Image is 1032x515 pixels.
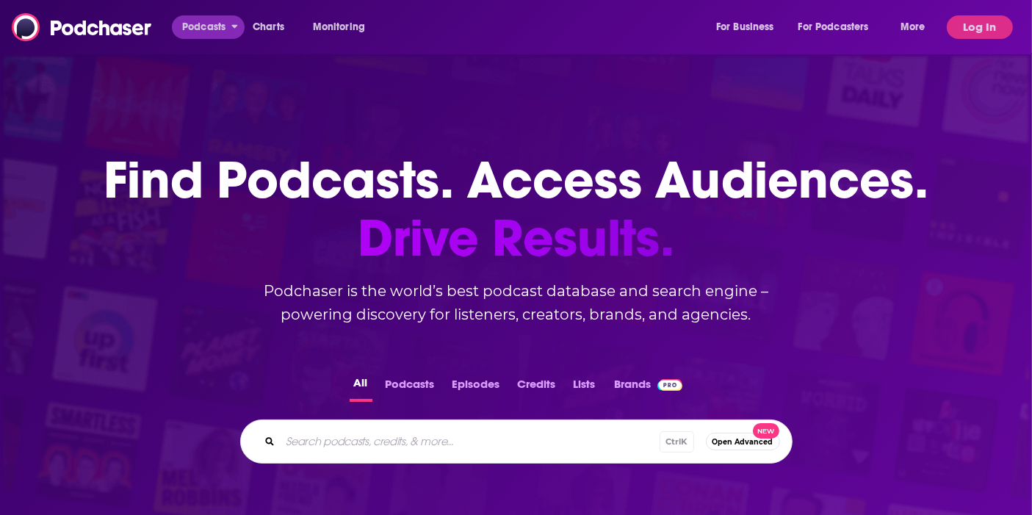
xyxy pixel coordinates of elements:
[901,17,925,37] span: More
[253,17,284,37] span: Charts
[789,15,890,39] button: open menu
[281,430,660,453] input: Search podcasts, credits, & more...
[313,17,365,37] span: Monitoring
[798,17,869,37] span: For Podcasters
[615,373,683,402] a: BrandsPodchaser Pro
[712,438,773,446] span: Open Advanced
[182,17,225,37] span: Podcasts
[448,373,505,402] button: Episodes
[381,373,439,402] button: Podcasts
[513,373,560,402] button: Credits
[243,15,293,39] a: Charts
[753,423,779,439] span: New
[104,209,928,267] span: Drive Results.
[947,15,1013,39] button: Log In
[223,279,810,326] h2: Podchaser is the world’s best podcast database and search engine – powering discovery for listene...
[660,431,694,453] span: Ctrl K
[303,15,384,39] button: open menu
[890,15,944,39] button: open menu
[172,15,245,39] button: open menu
[706,433,780,450] button: Open AdvancedNew
[350,373,372,402] button: All
[12,13,153,41] img: Podchaser - Follow, Share and Rate Podcasts
[706,15,793,39] button: open menu
[569,373,600,402] button: Lists
[657,379,683,391] img: Podchaser Pro
[716,17,774,37] span: For Business
[104,151,928,267] h1: Find Podcasts. Access Audiences.
[240,419,793,464] div: Search podcasts, credits, & more...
